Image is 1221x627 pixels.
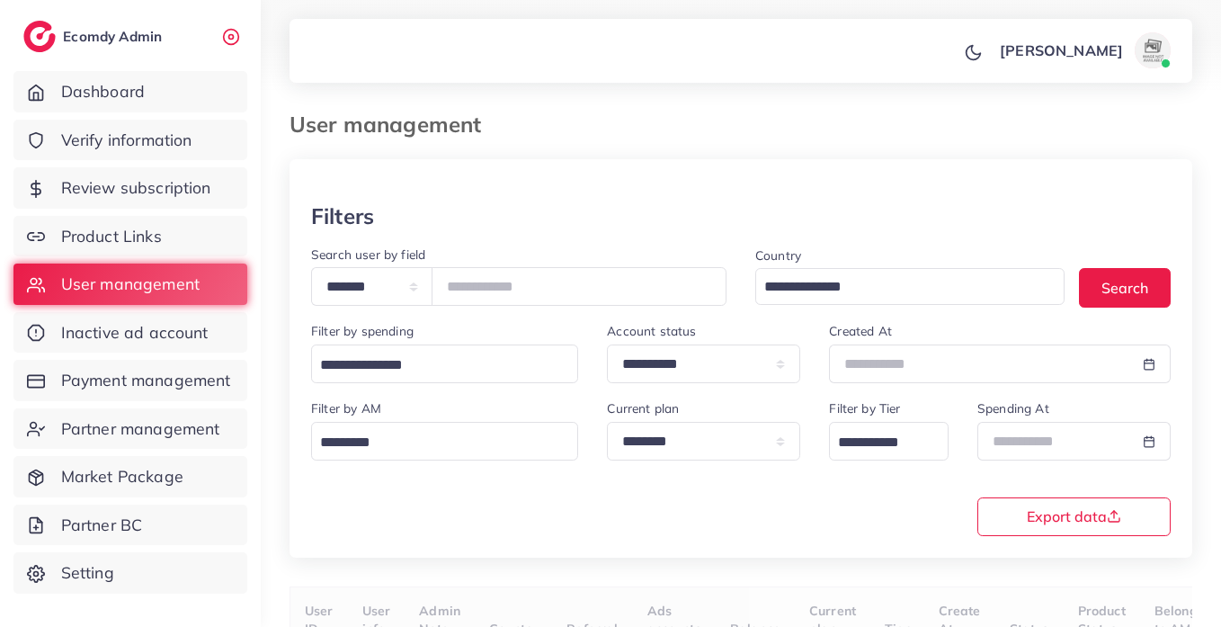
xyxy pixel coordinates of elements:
span: Dashboard [61,80,145,103]
span: Inactive ad account [61,321,209,345]
input: Search for option [314,429,555,457]
h3: User management [290,112,495,138]
span: Review subscription [61,176,211,200]
span: Payment management [61,369,231,392]
img: avatar [1135,32,1171,68]
span: Market Package [61,465,183,488]
a: User management [13,264,247,305]
label: Search user by field [311,246,425,264]
a: [PERSON_NAME]avatar [990,32,1178,68]
label: Current plan [607,399,679,417]
div: Search for option [311,422,578,461]
span: Product Links [61,225,162,248]
a: Verify information [13,120,247,161]
label: Filter by AM [311,399,381,417]
a: Product Links [13,216,247,257]
a: Partner management [13,408,247,450]
span: Setting [61,561,114,585]
a: Inactive ad account [13,312,247,354]
h2: Ecomdy Admin [63,28,166,45]
input: Search for option [758,273,1041,301]
label: Filter by spending [311,322,414,340]
input: Search for option [314,352,555,380]
span: Partner management [61,417,220,441]
span: Export data [1027,509,1121,524]
button: Export data [977,497,1171,536]
a: Payment management [13,360,247,401]
p: [PERSON_NAME] [1000,40,1123,61]
span: Verify information [61,129,192,152]
label: Filter by Tier [829,399,900,417]
h3: Filters [311,203,374,229]
a: Dashboard [13,71,247,112]
a: Partner BC [13,505,247,546]
a: logoEcomdy Admin [23,21,166,52]
label: Created At [829,322,892,340]
input: Search for option [832,429,925,457]
label: Account status [607,322,696,340]
button: Search [1079,268,1171,307]
div: Search for option [829,422,949,461]
span: User management [61,273,200,296]
label: Spending At [977,399,1049,417]
div: Search for option [311,345,578,383]
label: Country [755,246,801,264]
img: logo [23,21,56,52]
div: Search for option [755,268,1065,305]
span: Partner BC [61,514,143,537]
a: Setting [13,552,247,594]
a: Market Package [13,456,247,497]
a: Review subscription [13,167,247,209]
